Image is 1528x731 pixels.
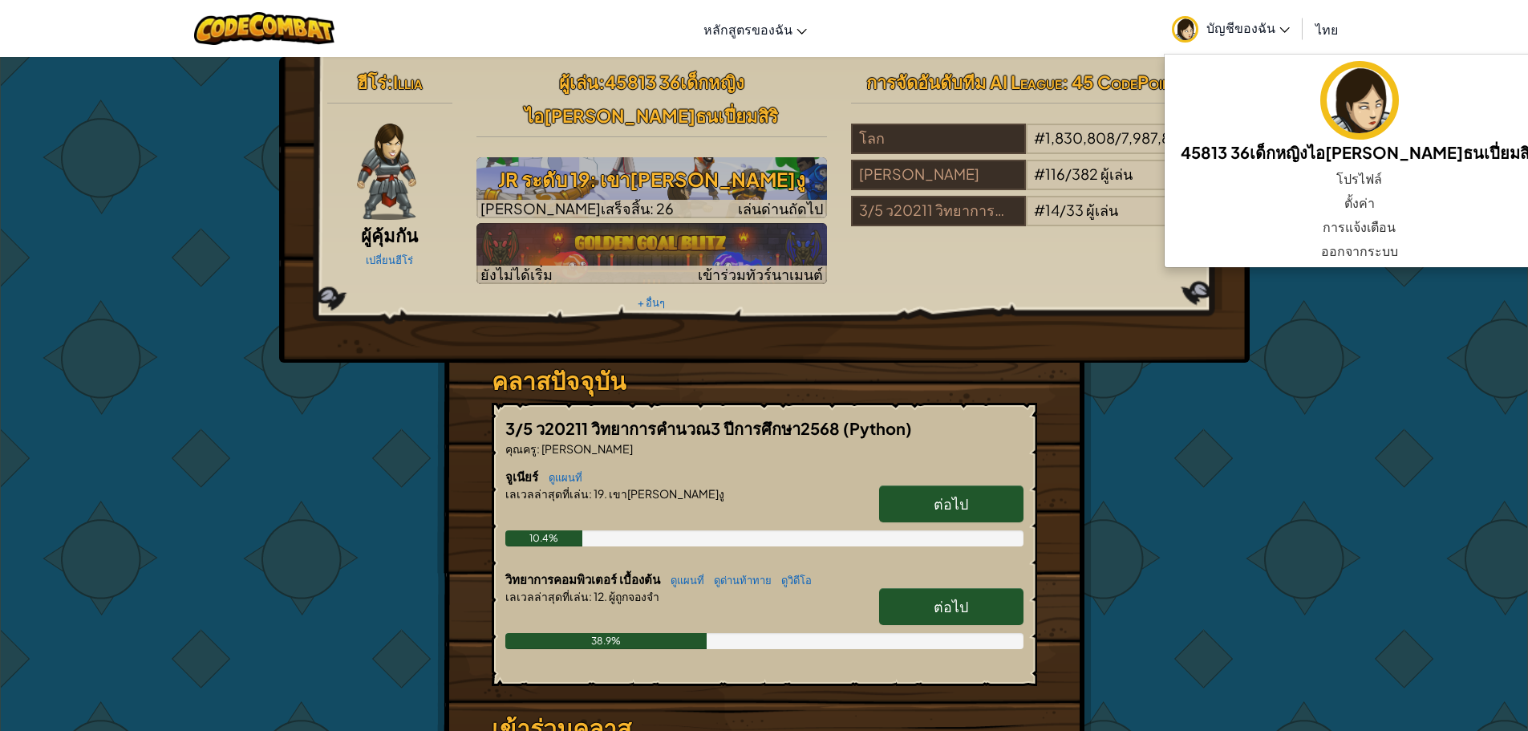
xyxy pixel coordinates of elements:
[851,160,1026,190] div: [PERSON_NAME]
[1315,21,1338,38] span: ไทย
[851,124,1026,154] div: โลก
[1065,164,1072,183] span: /
[851,139,1202,157] a: โลก#1,830,808/7,987,864ผู้เล่น
[589,486,592,501] span: :
[476,157,827,218] img: JR ระดับ 19: เขาวงกตงู
[695,7,815,51] a: หลักสูตรของฉัน
[541,471,582,484] a: ดูแผนที่
[1066,201,1084,219] span: 33
[706,574,772,587] a: ดูด่านท้าทาย
[607,589,659,603] span: ผู้ถูกจองจำ
[1121,128,1189,147] span: 7,987,864
[738,199,823,217] span: เล่นด่านถัดไป
[1072,164,1098,183] span: 382
[505,418,843,438] span: 3/5 ว20211 วิทยาการคำนวณ3 ปีการศึกษา2568
[1172,16,1198,43] img: avatar
[540,441,633,456] span: [PERSON_NAME]
[1034,201,1045,219] span: #
[537,441,540,456] span: :
[505,589,589,603] span: เลเวลล่าสุดที่เล่น
[480,199,674,217] span: [PERSON_NAME]เสร็จสิ้น: 26
[851,196,1026,226] div: 3/5 ว20211 วิทยาการคำนวณ3 ปีการศึกษา2568
[638,296,665,309] a: + อื่นๆ
[476,157,827,218] a: เล่นด่านถัดไป
[1045,201,1060,219] span: 14
[1323,217,1396,237] span: การแจ้งเตือน
[703,21,792,38] span: หลักสูตรของฉัน
[476,223,827,284] a: ยังไม่ได้เริ่มเข้าร่วมทัวร์นาเมนต์
[866,71,1062,93] span: การจัดอันดับทีม AI League
[480,265,553,283] span: ยังไม่ได้เริ่ม
[851,175,1202,193] a: [PERSON_NAME]#116/382ผู้เล่น
[1115,128,1121,147] span: /
[773,574,812,587] a: ดูวิดีโอ
[598,71,605,93] span: :
[505,633,707,649] div: 38.9%
[505,571,663,587] span: วิทยาการคอมพิวเตอร์ เบื้องต้น
[1062,71,1186,93] span: : 45 CodePoints
[357,71,387,93] span: ฮีโร่
[934,494,968,513] span: ต่อไป
[1307,7,1346,51] a: ไทย
[525,71,778,127] span: 45813 36เด็กหญิงไอ[PERSON_NAME]ธนเปี่ยมสิริ
[663,574,704,587] a: ดูแผนที่
[589,589,592,603] span: :
[1034,164,1045,183] span: #
[505,486,589,501] span: เลเวลล่าสุดที่เล่น
[1045,128,1115,147] span: 1,830,808
[492,363,1037,399] h3: คลาสปัจจุบัน
[387,71,393,93] span: :
[476,161,827,197] h3: JR ระดับ 19: เขา[PERSON_NAME]งู
[505,469,541,484] span: จูเนียร์
[934,597,968,615] span: ต่อไป
[194,12,334,45] img: CodeCombat logo
[843,418,912,438] span: (Python)
[1034,128,1045,147] span: #
[1100,164,1133,183] span: ผู้เล่น
[393,71,423,93] span: Illia
[607,486,724,501] span: เขา[PERSON_NAME]งู
[1206,19,1290,36] span: บัญชีของฉัน
[1164,3,1298,54] a: บัญชีของฉัน
[476,223,827,284] img: Golden Goal
[851,211,1202,229] a: 3/5 ว20211 วิทยาการคำนวณ3 ปีการศึกษา2568#14/33ผู้เล่น
[361,224,418,246] span: ผู้คุ้มกัน
[592,486,607,501] span: 19.
[357,124,415,220] img: guardian-pose.png
[698,265,823,283] span: เข้าร่วมทัวร์นาเมนต์
[505,530,583,546] div: 10.4%
[1086,201,1118,219] span: ผู้เล่น
[592,589,607,603] span: 12.
[366,254,413,266] a: เปลี่ยนฮีโร่
[505,441,537,456] span: คุณครู
[559,71,598,93] span: ผู้เล่น
[1320,61,1399,140] img: avatar
[1045,164,1065,183] span: 116
[1060,201,1066,219] span: /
